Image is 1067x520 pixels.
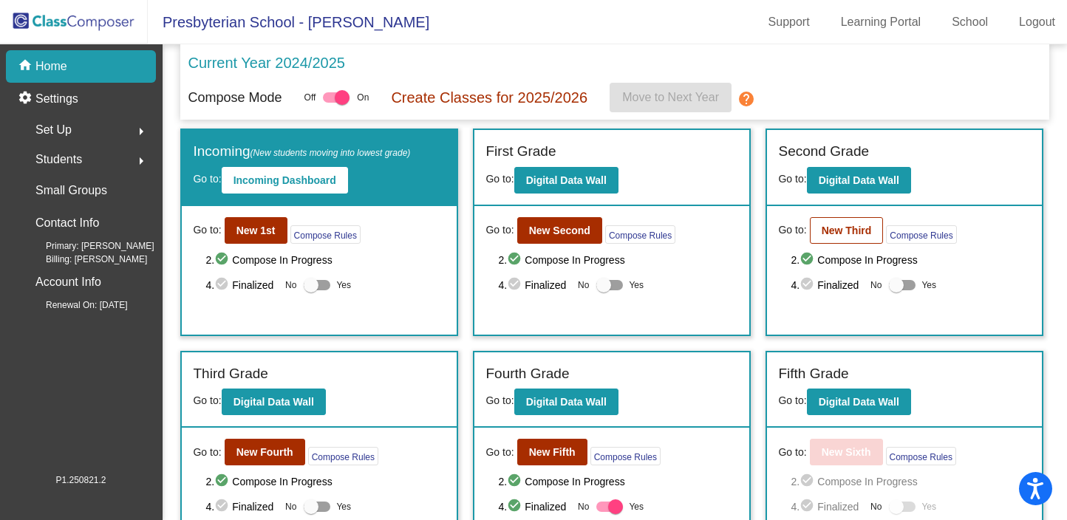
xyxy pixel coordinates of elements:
[507,473,525,490] mat-icon: check_circle
[778,173,806,185] span: Go to:
[886,447,956,465] button: Compose Rules
[193,363,267,385] label: Third Grade
[485,173,514,185] span: Go to:
[514,389,618,415] button: Digital Data Wall
[35,213,99,233] p: Contact Info
[921,498,936,516] span: Yes
[22,298,127,312] span: Renewal On: [DATE]
[778,222,806,238] span: Go to:
[206,276,278,294] span: 4. Finalized
[206,498,278,516] span: 4. Finalized
[526,396,607,408] b: Digital Data Wall
[148,10,429,34] span: Presbyterian School - [PERSON_NAME]
[590,447,661,465] button: Compose Rules
[629,276,644,294] span: Yes
[800,473,817,490] mat-icon: check_circle
[800,251,817,269] mat-icon: check_circle
[290,225,361,244] button: Compose Rules
[214,276,232,294] mat-icon: check_circle
[1007,10,1067,34] a: Logout
[778,141,869,162] label: Second Grade
[870,500,882,513] span: No
[778,394,806,406] span: Go to:
[791,498,863,516] span: 4. Finalized
[35,149,82,170] span: Students
[188,88,282,108] p: Compose Mode
[791,251,1032,269] span: 2. Compose In Progress
[304,91,316,104] span: Off
[35,120,72,140] span: Set Up
[529,446,576,458] b: New Fifth
[193,173,221,185] span: Go to:
[22,253,147,266] span: Billing: [PERSON_NAME]
[507,251,525,269] mat-icon: check_circle
[132,123,150,140] mat-icon: arrow_right
[822,225,872,236] b: New Third
[822,446,871,458] b: New Sixth
[810,217,884,244] button: New Third
[940,10,1000,34] a: School
[206,473,446,490] span: 2. Compose In Progress
[629,498,644,516] span: Yes
[35,58,67,75] p: Home
[526,174,607,186] b: Digital Data Wall
[778,445,806,460] span: Go to:
[206,251,446,269] span: 2. Compose In Progress
[485,363,569,385] label: Fourth Grade
[132,152,150,170] mat-icon: arrow_right
[610,83,732,112] button: Move to Next Year
[285,500,296,513] span: No
[507,276,525,294] mat-icon: check_circle
[605,225,675,244] button: Compose Rules
[921,276,936,294] span: Yes
[757,10,822,34] a: Support
[214,251,232,269] mat-icon: check_circle
[35,180,107,201] p: Small Groups
[507,498,525,516] mat-icon: check_circle
[236,225,276,236] b: New 1st
[35,272,101,292] p: Account Info
[193,141,410,162] label: Incoming
[485,141,556,162] label: First Grade
[529,225,590,236] b: New Second
[233,174,336,186] b: Incoming Dashboard
[233,396,314,408] b: Digital Data Wall
[800,498,817,516] mat-icon: check_circle
[35,90,78,108] p: Settings
[517,439,587,465] button: New Fifth
[193,222,221,238] span: Go to:
[514,167,618,194] button: Digital Data Wall
[357,91,369,104] span: On
[222,167,348,194] button: Incoming Dashboard
[214,473,232,490] mat-icon: check_circle
[810,439,883,465] button: New Sixth
[214,498,232,516] mat-icon: check_circle
[222,389,326,415] button: Digital Data Wall
[225,439,305,465] button: New Fourth
[499,251,739,269] span: 2. Compose In Progress
[236,446,293,458] b: New Fourth
[791,473,1032,490] span: 2. Compose In Progress
[308,447,378,465] button: Compose Rules
[578,278,589,292] span: No
[819,396,899,408] b: Digital Data Wall
[336,498,351,516] span: Yes
[336,276,351,294] span: Yes
[485,394,514,406] span: Go to:
[285,278,296,292] span: No
[829,10,933,34] a: Learning Portal
[870,278,882,292] span: No
[517,217,602,244] button: New Second
[819,174,899,186] b: Digital Data Wall
[250,148,411,158] span: (New students moving into lowest grade)
[622,91,719,103] span: Move to Next Year
[18,90,35,108] mat-icon: settings
[22,239,154,253] span: Primary: [PERSON_NAME]
[193,394,221,406] span: Go to:
[499,498,570,516] span: 4. Finalized
[578,500,589,513] span: No
[807,167,911,194] button: Digital Data Wall
[188,52,344,74] p: Current Year 2024/2025
[778,363,848,385] label: Fifth Grade
[791,276,863,294] span: 4. Finalized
